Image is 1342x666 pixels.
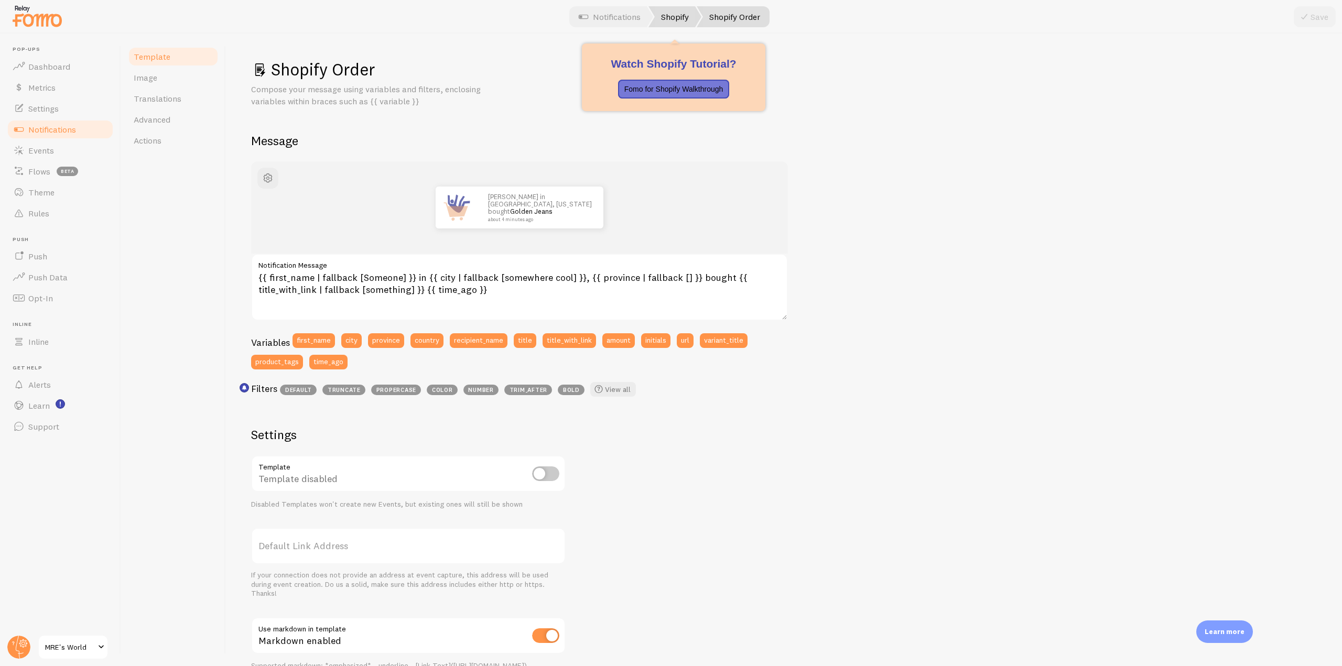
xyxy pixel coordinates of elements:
small: about 4 minutes ago [488,217,590,222]
a: Metrics [6,77,114,98]
button: country [410,333,443,348]
span: Dashboard [28,61,70,72]
span: Events [28,145,54,156]
span: Rules [28,208,49,219]
span: Alerts [28,379,51,390]
button: province [368,333,404,348]
span: Push Data [28,272,68,282]
span: Theme [28,187,55,198]
a: Inline [6,331,114,352]
a: Rules [6,203,114,224]
span: Inline [28,336,49,347]
a: Dashboard [6,56,114,77]
span: Metrics [28,82,56,93]
a: Notifications [6,119,114,140]
label: Notification Message [251,254,788,271]
span: trim_after [504,385,552,395]
a: View all [590,382,636,397]
a: Template [127,46,219,67]
h2: Settings [251,427,566,443]
svg: <p>Watch New Feature Tutorials!</p> [56,399,65,409]
div: If your connection does not provide an address at event capture, this address will be used during... [251,571,566,598]
span: propercase [371,385,421,395]
span: Push [28,251,47,261]
a: Advanced [127,109,219,130]
a: Translations [127,88,219,109]
span: bold [558,385,585,395]
span: color [427,385,458,395]
span: default [280,385,317,395]
p: [PERSON_NAME] in [GEOGRAPHIC_DATA], [US_STATE] bought [488,193,593,222]
span: Image [134,72,157,83]
button: amount [602,333,635,348]
button: variant_title [700,333,748,348]
a: Settings [6,98,114,119]
button: first_name [293,333,335,348]
p: Learn more [1205,627,1244,637]
h2: Message [251,133,1317,149]
a: Opt-In [6,288,114,309]
p: Fomo for Shopify Walkthrough [624,84,723,94]
a: MRE's World [38,635,109,660]
div: Template disabled [251,455,566,494]
span: Learn [28,400,50,411]
label: Default Link Address [251,528,566,564]
button: city [341,333,362,348]
span: Push [13,236,114,243]
a: Push [6,246,114,267]
span: MRE's World [45,641,95,653]
h2: Watch Shopify Tutorial? [594,56,753,71]
span: Pop-ups [13,46,114,53]
button: title_with_link [543,333,596,348]
span: Translations [134,93,181,104]
span: number [463,385,499,395]
span: Flows [28,166,50,177]
a: Image [127,67,219,88]
a: Events [6,140,114,161]
span: Opt-In [28,293,53,303]
button: time_ago [309,355,348,369]
h3: Variables [251,336,290,348]
div: Learn more [1196,620,1253,643]
a: Golden Jeans [510,207,553,215]
button: recipient_name [450,333,507,348]
a: Flows beta [6,161,114,182]
span: Get Help [13,365,114,372]
img: fomo-relay-logo-orange.svg [11,3,63,29]
span: Settings [28,103,59,114]
span: Template [134,51,170,62]
span: Notifications [28,124,76,135]
h1: Shopify Order [251,59,1317,80]
a: Push Data [6,267,114,288]
a: Alerts [6,374,114,395]
a: Learn [6,395,114,416]
span: Advanced [134,114,170,125]
img: Fomo [436,187,478,228]
span: Inline [13,321,114,328]
span: beta [57,167,78,176]
p: Compose your message using variables and filters, enclosing variables within braces such as {{ va... [251,83,503,107]
h3: Filters [251,383,277,395]
div: Disabled Templates won't create new Events, but existing ones will still be shown [251,500,566,509]
span: Actions [134,135,161,146]
svg: <p>Use filters like | propercase to change CITY to City in your templates</p> [240,383,249,392]
span: Support [28,421,59,432]
span: truncate [322,385,365,395]
button: initials [641,333,670,348]
button: title [514,333,536,348]
a: Theme [6,182,114,203]
a: Actions [127,130,219,151]
div: Markdown enabled [251,617,566,656]
button: product_tags [251,355,303,369]
a: Support [6,416,114,437]
button: Fomo for Shopify Walkthrough [618,80,730,99]
button: url [677,333,694,348]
